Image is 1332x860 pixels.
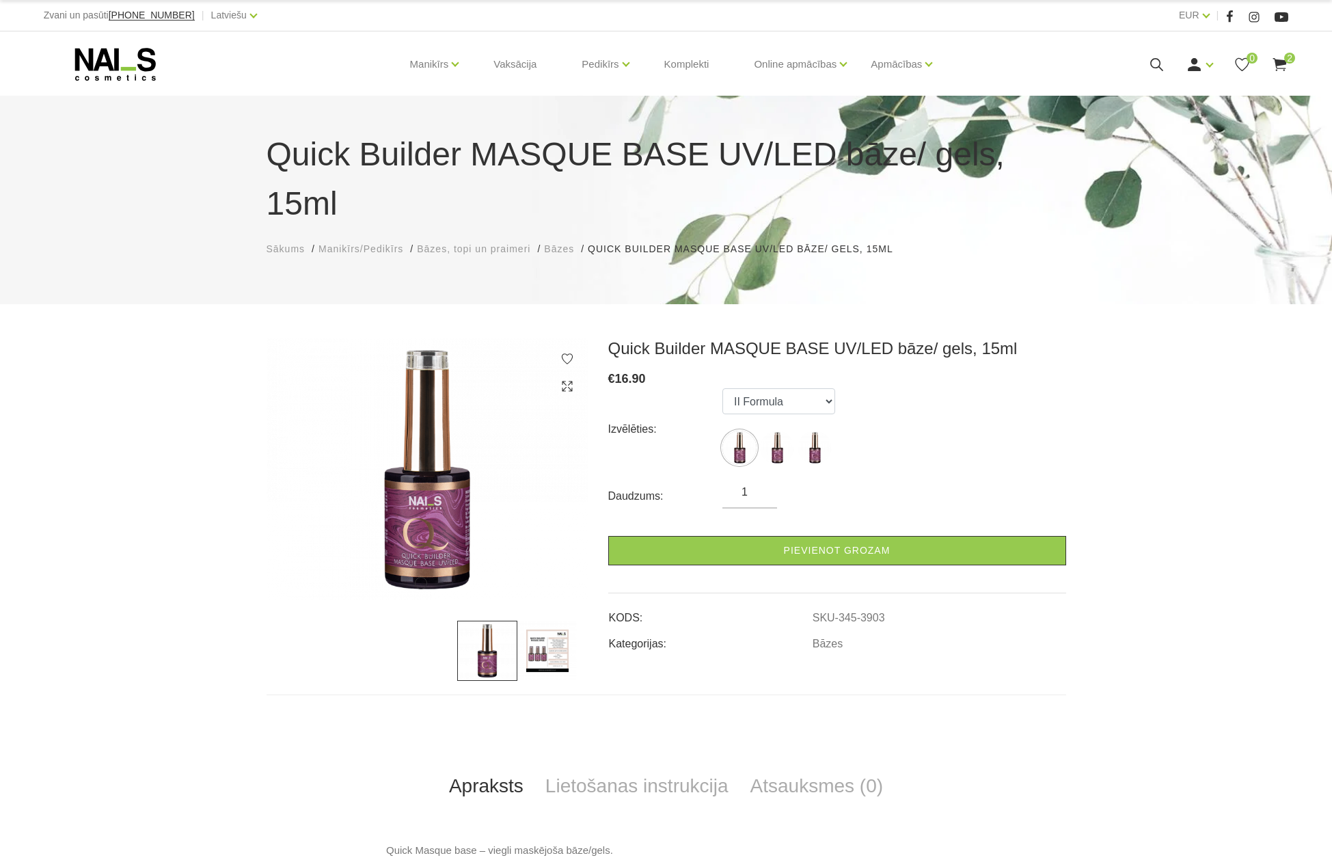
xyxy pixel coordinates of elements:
[267,243,305,254] span: Sākums
[457,621,517,681] img: ...
[318,243,403,254] span: Manikīrs/Pedikīrs
[267,242,305,256] a: Sākums
[760,431,794,465] img: ...
[202,7,204,24] span: |
[267,338,588,600] img: ...
[608,626,812,652] td: Kategorijas:
[1284,53,1295,64] span: 2
[482,31,547,97] a: Vaksācija
[608,485,723,507] div: Daudzums:
[871,37,922,92] a: Apmācības
[534,764,739,809] a: Lietošanas instrukcija
[435,580,441,587] button: 2 of 2
[608,338,1066,359] h3: Quick Builder MASQUE BASE UV/LED bāze/ gels, 15ml
[415,577,427,589] button: 1 of 2
[544,243,574,254] span: Bāzes
[438,764,534,809] a: Apraksts
[1247,53,1258,64] span: 0
[722,431,757,465] img: ...
[608,372,615,386] span: €
[582,37,619,92] a: Pedikīrs
[608,600,812,626] td: KODS:
[410,37,449,92] a: Manikīrs
[754,37,837,92] a: Online apmācības
[109,10,195,21] a: [PHONE_NUMBER]
[608,418,723,440] div: Izvēlēties:
[588,242,906,256] li: Quick Builder MASQUE BASE UV/LED bāze/ gels, 15ml
[608,536,1066,565] a: Pievienot grozam
[739,764,895,809] a: Atsauksmes (0)
[813,638,843,650] a: Bāzes
[813,612,885,624] a: SKU-345-3903
[653,31,720,97] a: Komplekti
[798,431,832,465] img: ...
[211,7,247,23] a: Latviešu
[615,372,646,386] span: 16.90
[1179,7,1199,23] a: EUR
[1271,56,1288,73] a: 2
[44,7,195,24] div: Zvani un pasūti
[417,242,530,256] a: Bāzes, topi un praimeri
[544,242,574,256] a: Bāzes
[517,621,577,681] img: ...
[267,130,1066,228] h1: Quick Builder MASQUE BASE UV/LED bāze/ gels, 15ml
[417,243,530,254] span: Bāzes, topi un praimeri
[1234,56,1251,73] a: 0
[1217,7,1219,24] span: |
[318,242,403,256] a: Manikīrs/Pedikīrs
